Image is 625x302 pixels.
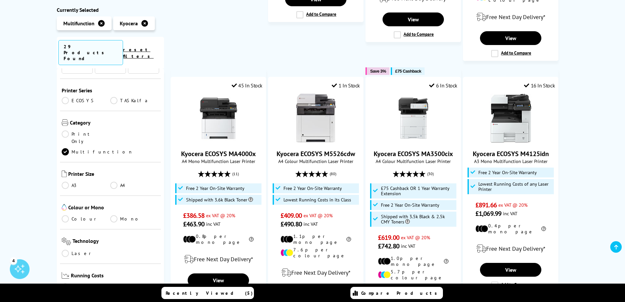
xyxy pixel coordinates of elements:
div: modal_delivery [467,8,555,26]
button: Save 3% [365,67,389,75]
a: Kyocera ECOSYS MA3500cix [374,150,453,158]
span: £75 Cashback OR 1 Year Warranty Extension [381,186,455,196]
li: 5.7p per colour page [378,269,448,281]
span: ex VAT @ 20% [498,202,528,208]
label: Add to Compare [394,31,434,38]
span: inc VAT [206,221,220,227]
img: Kyocera ECOSYS MA3500cix [389,94,438,143]
span: A4 Colour Multifunction Laser Printer [272,158,360,164]
span: (11) [232,168,239,180]
label: Add to Compare [296,11,336,18]
label: Add to Compare [491,282,531,289]
a: ECOSYS [62,97,111,104]
div: 4 [10,257,17,264]
span: Save 3% [370,69,386,74]
a: Mono [110,215,159,222]
span: Compare Products [361,290,441,296]
span: £75 Cashback [395,69,421,74]
span: Kyocera [120,20,138,27]
label: Add to Compare [491,50,531,57]
button: £75 Cashback [391,67,425,75]
span: £490.80 [281,220,302,228]
div: 45 In Stock [232,82,262,89]
span: Recently Viewed (5) [166,290,253,296]
span: £891.66 [475,201,497,209]
span: £409.00 [281,211,302,220]
li: 0.8p per mono page [183,233,254,245]
span: ex VAT @ 20% [303,212,333,219]
li: 1.1p per mono page [281,233,351,245]
a: View [383,12,444,26]
span: Free 2 Year On-Site Warranty [381,202,439,208]
span: Printer Size [68,171,159,178]
a: Colour [62,215,111,222]
span: Category [70,119,159,127]
span: inc VAT [401,243,415,249]
li: 7.6p per colour page [281,247,351,259]
span: inc VAT [503,210,517,217]
a: View [188,273,249,287]
a: Kyocera ECOSYS M4125idn [473,150,549,158]
div: 16 In Stock [524,82,555,89]
a: Compare Products [350,287,443,299]
li: 1.0p per mono page [378,255,448,267]
span: (30) [427,168,434,180]
div: modal_delivery [272,264,360,282]
a: Kyocera ECOSYS M4125idn [486,138,535,144]
div: 1 In Stock [332,82,360,89]
span: £619.00 [378,233,399,242]
div: modal_delivery [174,250,262,268]
a: reset filters [123,47,154,59]
a: Print Only [62,130,111,145]
img: Kyocera ECOSYS M5526cdw [291,94,341,143]
span: Lowest Running Costs in its Class [283,197,351,202]
span: Colour or Mono [68,204,159,212]
span: Free 2 Year On-Site Warranty [478,170,537,175]
span: Shipped with 3.5k Black & 2.5k CMY Toners [381,214,455,224]
img: Kyocera ECOSYS MA4000x [194,94,243,143]
div: 6 In Stock [429,82,457,89]
span: A4 Colour Multifunction Laser Printer [369,158,457,164]
img: Running Costs [62,272,70,279]
a: Kyocera ECOSYS MA3500cix [389,138,438,144]
span: A4 Mono Multifunction Laser Printer [174,158,262,164]
a: Kyocera ECOSYS MA4000x [194,138,243,144]
a: View [480,31,541,45]
a: A4 [110,182,159,189]
a: A3 [62,182,111,189]
span: £463.90 [183,220,204,228]
div: modal_delivery [467,240,555,258]
a: Kyocera ECOSYS M5526cdw [291,138,341,144]
span: inc VAT [303,221,318,227]
span: £386.58 [183,211,204,220]
span: Shipped with 3.6k Black Toner [186,197,253,202]
img: Kyocera ECOSYS M4125idn [486,94,535,143]
span: £742.80 [378,242,399,250]
img: Category [62,119,68,126]
span: Free 2 Year On-Site Warranty [186,186,244,191]
span: ex VAT @ 20% [401,234,430,241]
span: (80) [330,168,336,180]
span: A3 Mono Multifunction Laser Printer [467,158,555,164]
a: Kyocera ECOSYS M5526cdw [277,150,355,158]
span: Lowest Running Costs of any Laser Printer [478,181,552,192]
span: ex VAT @ 20% [206,212,235,219]
li: 0.4p per mono page [475,223,546,235]
span: Multifunction [63,20,94,27]
span: Free 2 Year On-Site Warranty [283,186,342,191]
a: Recently Viewed (5) [161,287,254,299]
a: Multifunction [62,148,133,155]
div: Currently Selected [57,7,164,13]
a: View [480,263,541,277]
span: Printer Series [62,87,159,94]
img: Colour or Mono [62,204,67,211]
a: Laser [62,250,111,257]
span: 29 Products Found [58,40,123,65]
span: Technology [73,238,159,246]
span: Running Costs [71,272,159,280]
a: Kyocera ECOSYS MA4000x [181,150,256,158]
span: £1,069.99 [475,209,501,218]
img: Printer Size [62,171,67,177]
a: TASKalfa [110,97,159,104]
img: Technology [62,238,71,245]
